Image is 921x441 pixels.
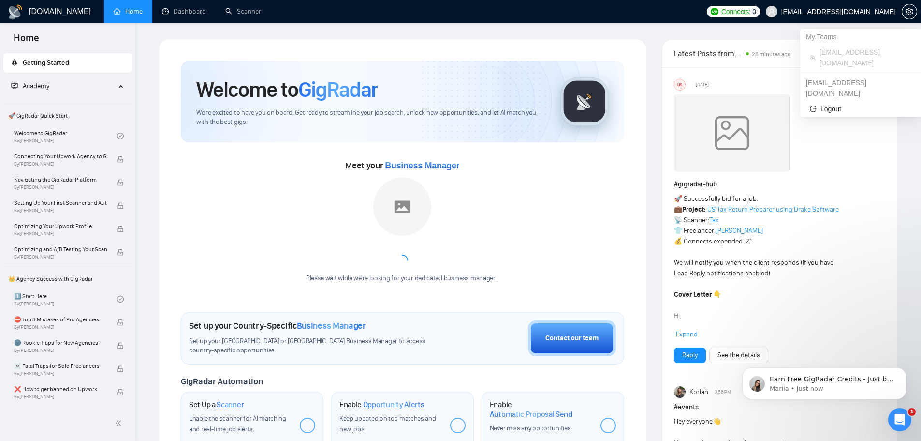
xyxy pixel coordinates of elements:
[14,254,107,260] span: By [PERSON_NAME]
[298,76,378,103] span: GigRadar
[14,125,117,147] a: Welcome to GigRadarBy[PERSON_NAME]
[8,4,23,20] img: logo
[363,400,424,410] span: Opportunity Alerts
[14,361,107,371] span: ☠️ Fatal Traps for Solo Freelancers
[14,315,107,324] span: ⛔ Top 3 Mistakes of Pro Agencies
[717,350,760,361] a: See the details
[117,342,124,349] span: lock
[117,179,124,186] span: lock
[14,152,107,161] span: Connecting Your Upwork Agency to GigRadar
[394,252,410,269] span: loading
[682,205,706,213] strong: Project:
[14,184,107,190] span: By [PERSON_NAME]
[810,104,911,114] span: Logout
[716,227,763,235] a: [PERSON_NAME]
[117,133,124,139] span: check-circle
[709,216,719,224] a: Tax
[196,108,545,127] span: We're excited to have you on board. Get ready to streamline your job search, unlock new opportuni...
[752,6,756,17] span: 0
[674,179,886,190] h1: # gigradar-hub
[528,320,616,356] button: Contact our team
[674,402,886,412] h1: # events
[117,226,124,232] span: lock
[225,7,261,15] a: searchScanner
[674,348,706,363] button: Reply
[819,47,911,68] span: [EMAIL_ADDRESS][DOMAIN_NAME]
[11,82,18,89] span: fund-projection-screen
[14,348,107,353] span: By [PERSON_NAME]
[14,324,107,330] span: By [PERSON_NAME]
[6,31,47,51] span: Home
[14,208,107,213] span: By [PERSON_NAME]
[902,8,917,15] a: setting
[23,82,49,90] span: Academy
[373,178,431,236] img: placeholder.png
[674,386,686,398] img: Korlan
[14,231,107,237] span: By [PERSON_NAME]
[490,424,572,432] span: Never miss any opportunities.
[117,389,124,395] span: lock
[14,289,117,310] a: 1️⃣ Start HereBy[PERSON_NAME]
[715,388,731,396] span: 3:56 PM
[14,175,107,184] span: Navigating the GigRadar Platform
[14,371,107,377] span: By [PERSON_NAME]
[674,94,790,172] img: weqQh+iSagEgQAAAABJRU5ErkJggg==
[162,7,206,15] a: dashboardDashboard
[709,348,768,363] button: See the details
[181,376,263,387] span: GigRadar Automation
[713,417,721,426] span: 👋
[696,80,709,89] span: [DATE]
[297,320,366,331] span: Business Manager
[196,76,378,103] h1: Welcome to
[768,8,775,15] span: user
[117,296,124,303] span: check-circle
[728,347,921,415] iframe: Intercom notifications message
[908,408,916,416] span: 1
[117,249,124,256] span: lock
[14,198,107,208] span: Setting Up Your First Scanner and Auto-Bidder
[902,4,917,19] button: setting
[707,205,839,213] a: US Tax Return Preparer using Drake Software
[14,338,107,348] span: 🌚 Rookie Traps for New Agencies
[676,330,698,338] span: Expand
[117,202,124,209] span: lock
[115,418,125,428] span: double-left
[674,290,721,299] strong: Cover Letter 👇
[888,408,911,431] iframe: Intercom live chat
[345,160,459,171] span: Meet your
[14,244,107,254] span: Optimizing and A/B Testing Your Scanner for Better Results
[3,53,132,73] li: Getting Started
[117,365,124,372] span: lock
[4,269,131,289] span: 👑 Agency Success with GigRadar
[752,51,791,58] span: 28 minutes ago
[117,319,124,326] span: lock
[14,384,107,394] span: ❌ How to get banned on Upwork
[300,274,505,283] div: Please wait while we're looking for your dedicated business manager...
[682,350,698,361] a: Reply
[189,320,366,331] h1: Set up your Country-Specific
[217,400,244,410] span: Scanner
[4,106,131,125] span: 🚀 GigRadar Quick Start
[189,337,445,355] span: Set up your [GEOGRAPHIC_DATA] or [GEOGRAPHIC_DATA] Business Manager to access country-specific op...
[11,82,49,90] span: Academy
[810,106,817,112] span: logout
[490,410,572,419] span: Automatic Proposal Send
[14,394,107,400] span: By [PERSON_NAME]
[711,8,718,15] img: upwork-logo.png
[117,156,124,163] span: lock
[189,400,244,410] h1: Set Up a
[14,161,107,167] span: By [PERSON_NAME]
[14,221,107,231] span: Optimizing Your Upwork Profile
[810,55,816,61] span: team
[339,414,436,433] span: Keep updated on top matches and new jobs.
[674,79,685,90] div: US
[114,7,143,15] a: homeHome
[385,161,459,170] span: Business Manager
[545,333,599,344] div: Contact our team
[23,59,69,67] span: Getting Started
